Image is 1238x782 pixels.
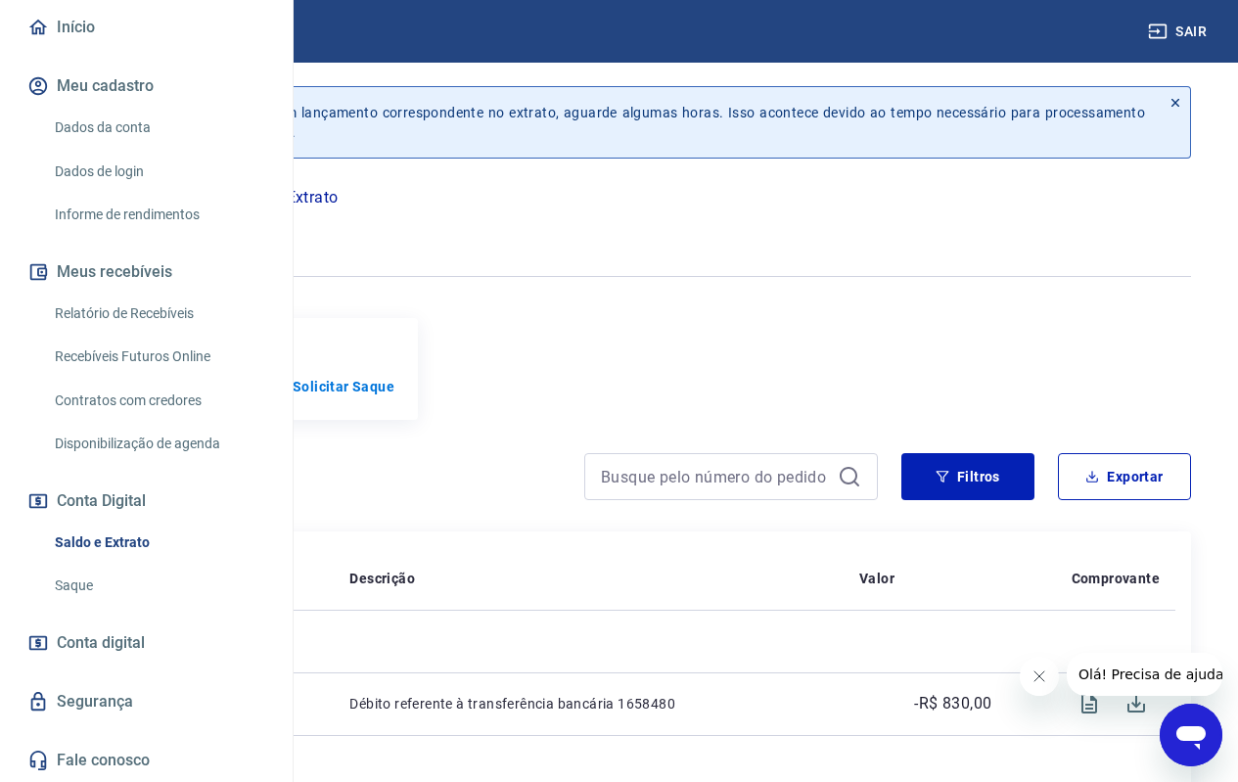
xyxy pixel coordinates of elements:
[57,629,145,657] span: Conta digital
[1067,653,1222,696] iframe: Mensagem da empresa
[1066,680,1113,727] span: Visualizar
[23,680,269,723] a: Segurança
[23,65,269,108] button: Meu cadastro
[47,195,269,235] a: Informe de rendimentos
[1058,453,1191,500] button: Exportar
[601,462,830,491] input: Busque pelo número do pedido
[293,377,394,396] a: Solicitar Saque
[901,453,1034,500] button: Filtros
[47,461,561,500] h4: Extrato
[47,108,269,148] a: Dados da conta
[47,424,269,464] a: Disponibilização de agenda
[12,14,164,29] span: Olá! Precisa de ajuda?
[47,523,269,563] a: Saldo e Extrato
[23,621,269,665] a: Conta digital
[47,337,269,377] a: Recebíveis Futuros Online
[23,251,269,294] button: Meus recebíveis
[47,152,269,192] a: Dados de login
[1144,14,1215,50] button: Sair
[1113,680,1160,727] span: Download
[23,480,269,523] button: Conta Digital
[23,6,269,49] a: Início
[1072,569,1160,588] p: Comprovante
[47,294,269,334] a: Relatório de Recebíveis
[47,381,269,421] a: Contratos com credores
[914,692,991,715] p: -R$ 830,00
[859,569,894,588] p: Valor
[23,739,269,782] a: Fale conosco
[106,103,1145,142] p: Se o saldo aumentar sem um lançamento correspondente no extrato, aguarde algumas horas. Isso acon...
[349,694,828,713] p: Débito referente à transferência bancária 1658480
[1020,657,1059,696] iframe: Fechar mensagem
[47,566,269,606] a: Saque
[1160,704,1222,766] iframe: Botão para abrir a janela de mensagens
[349,569,415,588] p: Descrição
